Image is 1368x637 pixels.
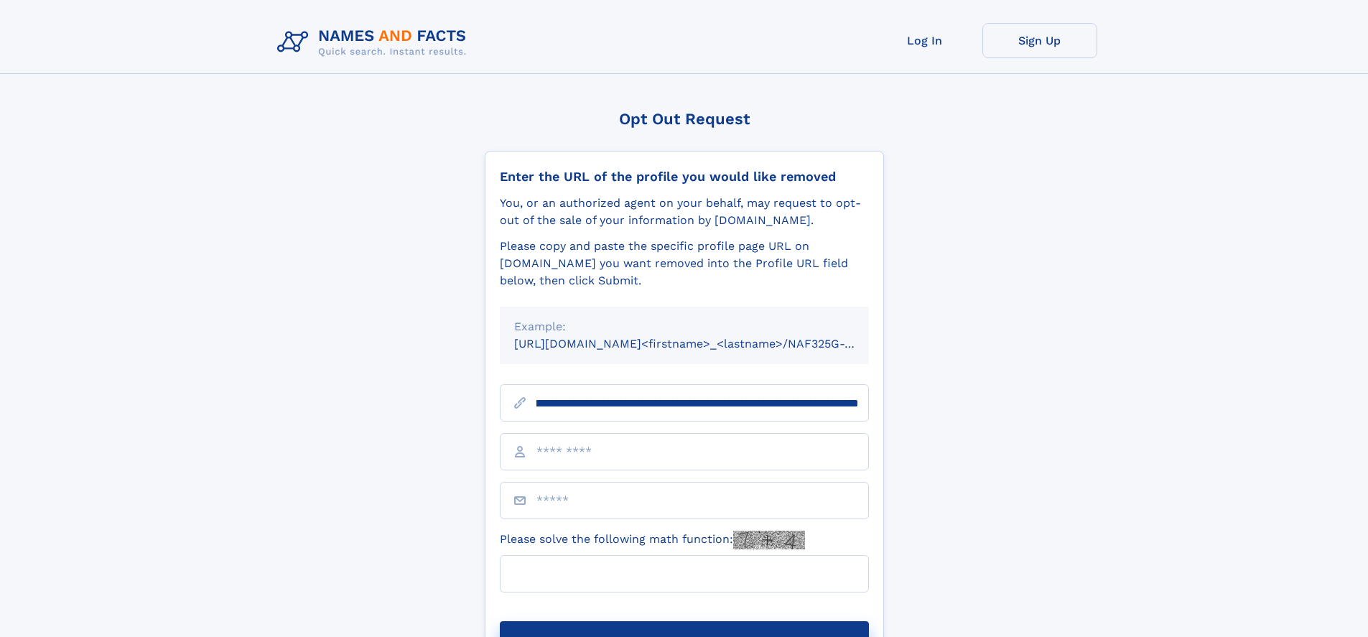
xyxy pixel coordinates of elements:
[514,337,896,350] small: [URL][DOMAIN_NAME]<firstname>_<lastname>/NAF325G-xxxxxxxx
[500,195,869,229] div: You, or an authorized agent on your behalf, may request to opt-out of the sale of your informatio...
[485,110,884,128] div: Opt Out Request
[271,23,478,62] img: Logo Names and Facts
[500,238,869,289] div: Please copy and paste the specific profile page URL on [DOMAIN_NAME] you want removed into the Pr...
[982,23,1097,58] a: Sign Up
[500,169,869,185] div: Enter the URL of the profile you would like removed
[867,23,982,58] a: Log In
[500,531,805,549] label: Please solve the following math function:
[514,318,855,335] div: Example:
